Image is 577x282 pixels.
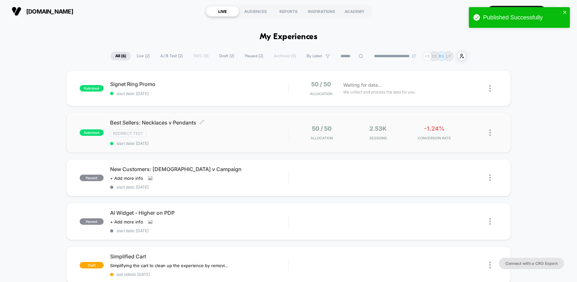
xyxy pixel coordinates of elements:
img: close [489,85,491,92]
img: end [412,54,416,58]
span: paused [80,218,104,225]
span: + Add more info [110,219,143,224]
img: close [489,129,491,136]
span: published [80,85,104,92]
span: We collect and process the data for you [343,89,415,95]
img: close [489,218,491,225]
p: LP [446,54,451,59]
span: 2.53k [369,125,387,132]
span: By Label [307,54,322,59]
span: published [80,129,104,136]
span: Simplifying the cart to clean up the experience by removing and re-arranging elements. Moved Free... [110,263,230,268]
div: ACADEMY [338,6,371,16]
span: Best Sellers: Necklaces v Pendants [110,119,288,126]
span: start date: [DATE] [110,141,288,146]
span: Live ( 2 ) [132,52,154,60]
button: AN [551,5,567,18]
span: start date: [DATE] [110,91,288,96]
span: Waiting for data... [343,81,382,89]
img: close [489,174,491,181]
span: [DOMAIN_NAME] [26,8,73,15]
span: -1.24% [424,125,445,132]
div: AUDIENCES [239,6,272,16]
span: start date: [DATE] [110,185,288,190]
div: INSPIRATIONS [305,6,338,16]
span: draft [80,262,104,268]
span: Sessions [352,136,405,140]
span: Allocation [311,136,333,140]
span: last edited: [DATE] [110,272,288,277]
span: Redirect Test [110,130,146,137]
span: CONVERSION RATE [408,136,461,140]
p: DS [432,54,437,59]
span: AI Widget - Higher on PDP [110,210,288,216]
button: [DOMAIN_NAME] [10,6,75,16]
span: Draft ( 2 ) [214,52,239,60]
span: + Add more info [110,176,143,181]
button: Connect with a CRO Expert [499,258,564,269]
span: 50 / 50 [312,125,332,132]
span: Allocation [310,92,332,96]
span: start date: [DATE] [110,228,288,233]
span: All ( 6 ) [110,52,131,60]
span: Paused ( 2 ) [240,52,268,60]
div: LIVE [206,6,239,16]
span: 50 / 50 [311,81,331,88]
div: AN [553,5,565,18]
div: REPORTS [272,6,305,16]
span: Signet Ring Promo [110,81,288,87]
span: A/B Test ( 2 ) [155,52,187,60]
p: BG [439,54,444,59]
button: close [563,10,567,16]
div: + 5 [423,51,432,61]
span: Simplified Cart [110,253,288,260]
span: New Customers: [DEMOGRAPHIC_DATA] v Campaign [110,166,288,172]
h1: My Experiences [260,32,318,42]
img: close [489,262,491,268]
div: Published Successfully [483,14,561,21]
img: Visually logo [12,6,21,16]
span: paused [80,175,104,181]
